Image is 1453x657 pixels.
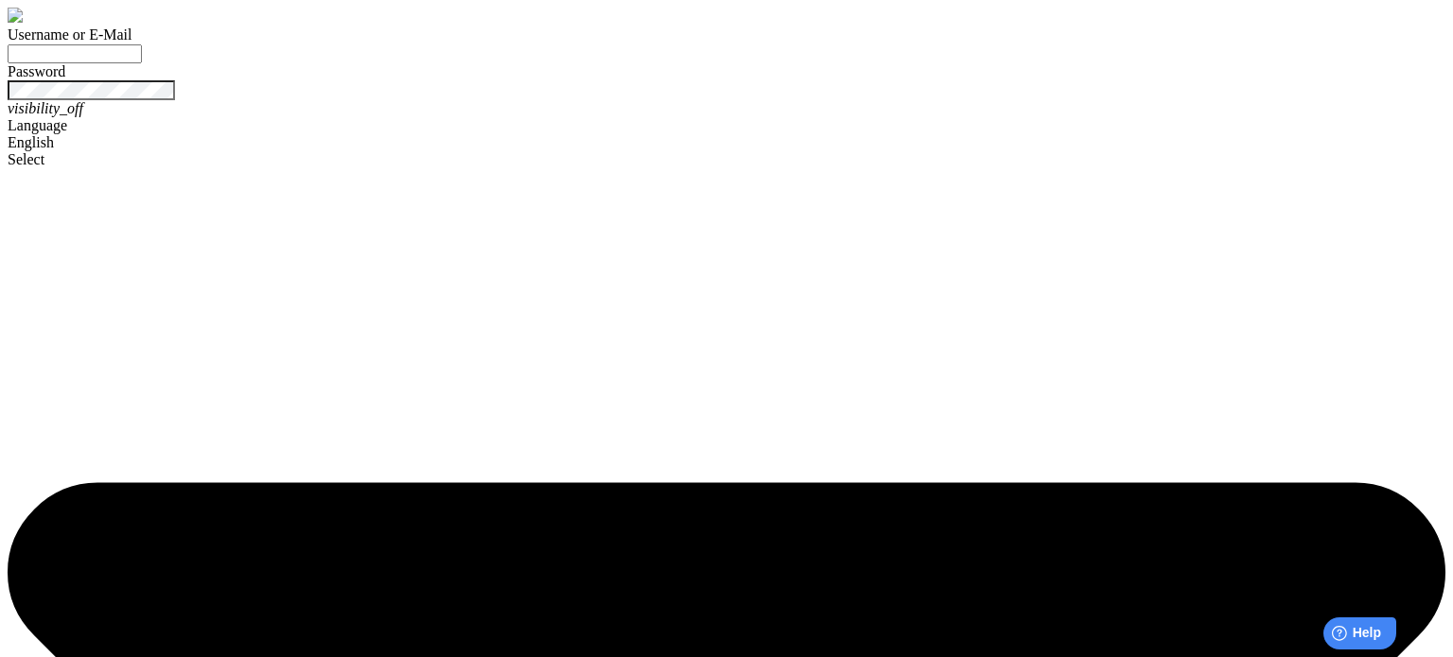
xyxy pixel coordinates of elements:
img: logo-lg.png [8,8,23,23]
div: Password [8,63,1445,80]
i: visibility_off [8,100,83,116]
div: Select [8,151,1445,168]
div: Username or E-Mail [8,26,1445,43]
div: English [8,134,1445,151]
div: Language [8,117,1445,134]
